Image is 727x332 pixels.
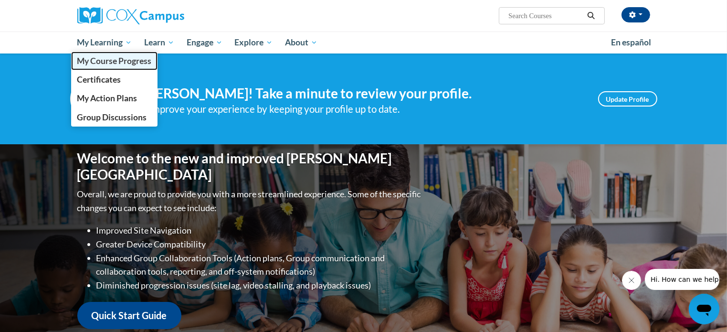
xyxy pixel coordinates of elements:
a: My Course Progress [71,52,158,70]
h4: Hi [PERSON_NAME]! Take a minute to review your profile. [127,86,584,102]
img: Cox Campus [77,7,184,24]
p: Overall, we are proud to provide you with a more streamlined experience. Some of the specific cha... [77,187,423,215]
span: Engage [187,37,222,48]
span: Hi. How can we help? [6,7,77,14]
a: About [279,32,324,54]
a: Explore [228,32,279,54]
a: Update Profile [598,91,657,107]
div: Main menu [63,32,664,54]
span: Group Discussions [77,112,147,122]
a: Cox Campus [77,7,259,24]
a: Group Discussions [71,108,158,127]
a: Engage [180,32,229,54]
iframe: Close message [622,271,641,290]
a: Quick Start Guide [77,302,181,329]
li: Greater Device Compatibility [96,237,423,251]
iframe: Message from company [645,269,719,290]
a: Learn [138,32,180,54]
span: Explore [234,37,273,48]
a: Certificates [71,70,158,89]
iframe: Button to launch messaging window [689,294,719,324]
div: Help improve your experience by keeping your profile up to date. [127,101,584,117]
span: My Learning [77,37,132,48]
li: Diminished progression issues (site lag, video stalling, and playback issues) [96,278,423,292]
h1: Welcome to the new and improved [PERSON_NAME][GEOGRAPHIC_DATA] [77,150,423,182]
span: My Course Progress [77,56,151,66]
a: My Action Plans [71,89,158,107]
a: En español [605,32,657,53]
span: About [285,37,317,48]
button: Account Settings [622,7,650,22]
img: Profile Image [70,77,113,120]
li: Improved Site Navigation [96,224,423,237]
span: Learn [144,37,174,48]
a: My Learning [71,32,138,54]
span: Certificates [77,75,121,85]
span: My Action Plans [77,93,137,103]
span: En español [611,37,651,47]
button: Search [584,10,598,21]
input: Search Courses [507,10,584,21]
li: Enhanced Group Collaboration Tools (Action plans, Group communication and collaboration tools, re... [96,251,423,279]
